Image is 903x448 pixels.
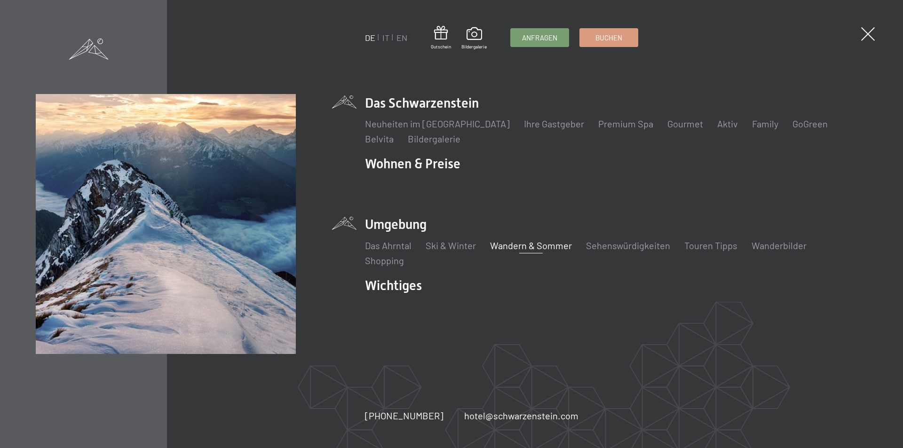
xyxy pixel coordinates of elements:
[365,409,444,422] a: [PHONE_NUMBER]
[580,29,638,47] a: Buchen
[464,409,578,422] a: hotel@schwarzenstein.com
[365,255,404,266] a: Shopping
[586,240,670,251] a: Sehenswürdigkeiten
[511,29,569,47] a: Anfragen
[408,133,460,144] a: Bildergalerie
[431,26,451,50] a: Gutschein
[752,118,778,129] a: Family
[365,133,394,144] a: Belvita
[792,118,828,129] a: GoGreen
[365,32,375,43] a: DE
[595,33,622,43] span: Buchen
[382,32,389,43] a: IT
[426,240,476,251] a: Ski & Winter
[667,118,703,129] a: Gourmet
[717,118,738,129] a: Aktiv
[461,27,487,50] a: Bildergalerie
[522,33,557,43] span: Anfragen
[490,240,572,251] a: Wandern & Sommer
[396,32,407,43] a: EN
[365,240,412,251] a: Das Ahrntal
[365,118,510,129] a: Neuheiten im [GEOGRAPHIC_DATA]
[365,410,444,421] span: [PHONE_NUMBER]
[524,118,584,129] a: Ihre Gastgeber
[431,43,451,50] span: Gutschein
[598,118,653,129] a: Premium Spa
[752,240,807,251] a: Wanderbilder
[684,240,737,251] a: Touren Tipps
[461,43,487,50] span: Bildergalerie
